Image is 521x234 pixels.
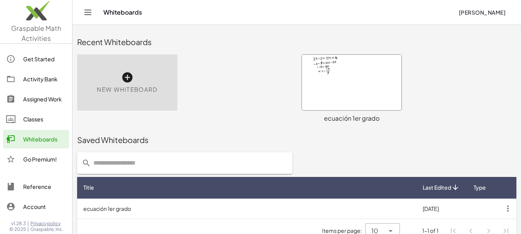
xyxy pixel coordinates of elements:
[3,197,69,216] a: Account
[23,155,66,164] div: Go Premium!
[416,199,466,219] td: [DATE]
[302,114,402,123] div: ecuación 1er grado
[82,6,94,19] button: Toggle navigation
[77,37,516,47] div: Recent Whiteboards
[3,90,69,108] a: Assigned Work
[3,130,69,148] a: Whiteboards
[82,158,91,168] i: prepended action
[3,110,69,128] a: Classes
[459,9,506,16] span: [PERSON_NAME]
[23,202,66,211] div: Account
[3,70,69,88] a: Activity Bank
[30,221,63,227] a: Privacy policy
[23,135,66,144] div: Whiteboards
[27,226,29,232] span: |
[23,74,66,84] div: Activity Bank
[3,50,69,68] a: Get Started
[77,135,516,145] div: Saved Whiteboards
[423,183,451,192] span: Last Edited
[83,183,94,192] span: Title
[30,226,63,232] span: Graspable, Inc.
[23,114,66,124] div: Classes
[3,177,69,196] a: Reference
[11,221,26,227] span: v1.28.3
[23,182,66,191] div: Reference
[77,199,416,219] td: ecuación 1er grado
[11,24,61,42] span: Graspable Math Activities
[97,85,157,94] span: New Whiteboard
[27,221,29,227] span: |
[23,54,66,64] div: Get Started
[9,226,26,232] span: © 2025
[474,183,486,192] span: Type
[23,94,66,104] div: Assigned Work
[452,5,512,19] button: [PERSON_NAME]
